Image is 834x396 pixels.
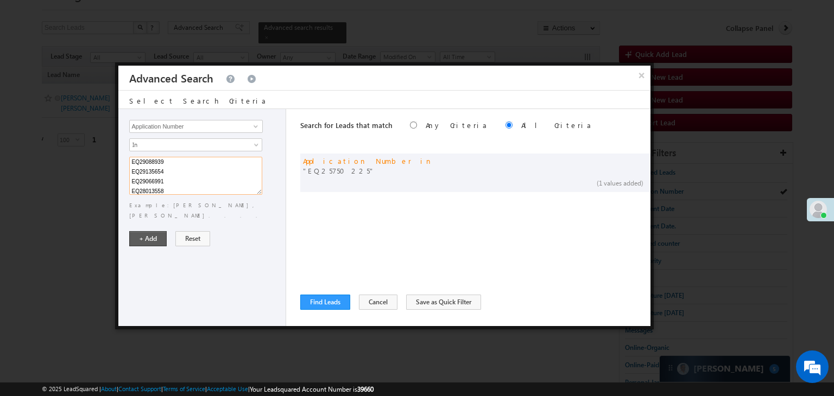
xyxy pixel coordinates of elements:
a: Acceptable Use [207,385,248,392]
div: Chat with us now [56,57,182,71]
label: Any Criteria [426,120,488,130]
span: (1 values added) [597,179,643,187]
label: All Criteria [521,120,592,130]
em: Start Chat [148,311,197,326]
span: Example: [PERSON_NAME],[PERSON_NAME].... [129,202,271,219]
button: + Add [129,231,167,246]
a: Contact Support [118,385,161,392]
button: Save as Quick Filter [406,295,481,310]
img: d_60004797649_company_0_60004797649 [18,57,46,71]
span: In [130,140,248,150]
span: Application Number [303,156,412,165]
div: Minimize live chat window [178,5,204,31]
span: Select Search Criteria [129,96,267,105]
span: © 2025 LeadSquared | | | | | [42,384,374,394]
span: EQ25750225 [303,166,433,176]
button: Find Leads [300,295,350,310]
span: Your Leadsquared Account Number is [250,385,374,393]
span: in [420,156,433,165]
button: Cancel [359,295,397,310]
h3: Advanced Search [129,66,213,90]
input: Type to Search [129,120,263,133]
a: Terms of Service [163,385,205,392]
a: Show All Items [248,121,261,132]
a: In [129,138,262,151]
textarea: Type your message and hit 'Enter' [14,100,198,302]
a: About [101,385,117,392]
button: Reset [175,231,210,246]
span: Search for Leads that match [300,120,393,130]
span: 39660 [357,385,374,393]
button: × [633,66,650,85]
